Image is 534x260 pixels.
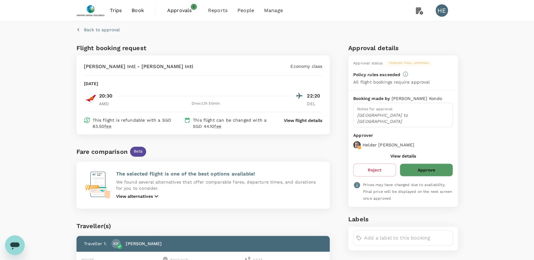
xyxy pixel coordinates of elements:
div: Fare comparison [76,147,128,157]
p: [PERSON_NAME] Kondo [391,95,442,102]
p: Booking made by [353,95,391,102]
span: Pending final approval [385,61,433,65]
p: View alternatives [116,193,153,199]
div: Approval status [353,60,383,67]
span: fee [214,124,221,129]
p: Traveller 1 : [84,240,107,247]
span: Reports [208,7,228,14]
button: View flight details [284,117,322,123]
h6: Approval details [348,43,458,53]
p: [GEOGRAPHIC_DATA] to [GEOGRAPHIC_DATA] [357,112,449,124]
p: This flight is refundable with a SGD 83.50 [93,117,182,129]
button: View details [390,154,416,158]
span: Trips [110,7,122,14]
p: Economy class [290,63,322,69]
button: Reject [353,163,396,176]
span: Beta [130,149,146,154]
span: Prices may have changed due to availability. Final price will be displayed on the next screen onc... [363,183,452,201]
span: Notes for approval [357,107,393,111]
p: Policy rules exceeded [353,71,400,78]
span: fee [104,124,111,129]
iframe: Button to launch messaging window [5,235,25,255]
p: Helder [PERSON_NAME] [363,142,414,148]
h6: Flight booking request [76,43,202,53]
div: Traveller(s) [76,221,330,231]
button: Approve [400,163,453,176]
p: AMD [99,101,115,107]
img: Nippon Sanso Holdings Singapore Pte Ltd [76,4,105,17]
button: View alternatives [116,193,160,200]
p: Approver [353,132,453,139]
span: 1 [191,4,197,10]
div: HE [436,4,448,17]
p: [PERSON_NAME] [126,240,162,247]
h6: Labels [348,214,458,224]
p: KK [113,240,119,247]
span: Book [132,7,144,14]
p: All flight bookings require approval [353,79,430,85]
p: [DATE] [84,80,98,87]
span: Manage [264,7,283,14]
button: Back to approval [76,27,120,33]
p: DEL [307,101,322,107]
p: The selected flight is one of the best options available! [116,170,322,178]
div: Direct , 1h 50min [118,101,293,107]
input: Add a label to this booking [364,233,450,243]
p: 20:30 [99,92,113,100]
img: AI [84,92,96,105]
p: [PERSON_NAME] Intl - [PERSON_NAME] Intl [84,63,193,70]
span: Approvals [167,7,198,14]
img: avatar-67845fc166983.png [353,141,361,149]
span: People [237,7,254,14]
p: 22:20 [307,92,322,100]
p: We found several alternatives that offer comparable fares, departure times, and durations for you... [116,179,322,191]
p: This flight can be changed with a SGD 44.10 [193,117,272,129]
p: Back to approval [84,27,120,33]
